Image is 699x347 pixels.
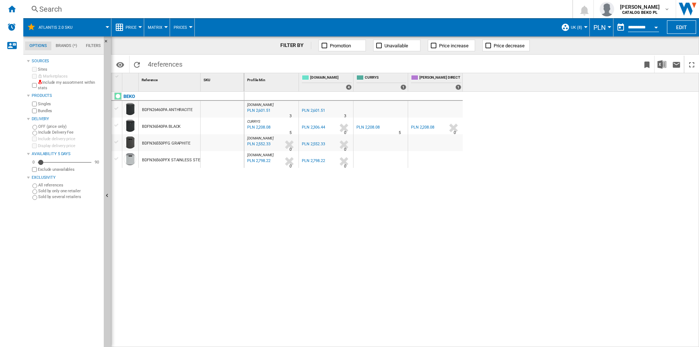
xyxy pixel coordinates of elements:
[411,125,434,130] div: PLN 2,208.08
[32,125,37,130] input: OFF (price only)
[356,125,380,130] div: PLN 2,208.08
[301,107,325,114] div: PLN 2,601.51
[38,194,101,200] label: Sold by several retailers
[310,75,352,81] span: [DOMAIN_NAME]
[32,167,37,172] input: Display delivery price
[455,84,461,90] div: 1 offers sold by HUGHES DIRECT
[346,84,352,90] div: 4 offers sold by AO.COM
[93,159,101,165] div: 90
[344,129,346,137] div: Delivery Time : 0 day
[246,107,270,114] div: Last updated : Wednesday, 13 August 2025 08:20
[454,129,456,137] div: Delivery Time : 0 day
[246,124,270,131] div: Last updated : Wednesday, 13 August 2025 13:30
[684,56,699,73] button: Maximize
[246,73,299,84] div: Sort None
[301,124,325,131] div: PLN 2,306.44
[174,25,187,30] span: Prices
[419,75,461,81] span: [PERSON_NAME] DIRECT
[593,24,606,31] span: PLN
[38,188,101,194] label: Sold by only one retailer
[174,18,191,36] div: Prices
[32,109,37,113] input: Bundles
[410,73,463,91] div: [PERSON_NAME] DIRECT 1 offers sold by HUGHES DIRECT
[319,40,366,51] button: Promotion
[140,73,200,84] div: Sort None
[38,143,101,149] label: Display delivery price
[428,40,475,51] button: Price increase
[32,58,101,64] div: Sources
[620,3,660,11] span: [PERSON_NAME]
[344,146,346,153] div: Delivery Time : 0 day
[27,18,107,36] div: Atlantis 2.0 SKU
[115,18,140,36] div: Price
[32,137,37,141] input: Include delivery price
[373,40,420,51] button: Unavailable
[151,60,182,68] span: references
[32,189,37,194] input: Sold by only one retailer
[142,152,204,169] div: BDFN36560PFX STAINLESS STEEL
[32,81,37,90] input: Include my assortment within stats
[439,43,469,48] span: Price increase
[622,10,657,15] b: CATALOG BEKO PL
[494,43,525,48] span: Price decrease
[330,43,351,48] span: Promotion
[124,73,138,84] div: Sort None
[640,56,654,73] button: Bookmark this report
[247,103,274,107] span: [DOMAIN_NAME]
[32,67,37,72] input: Sites
[142,78,158,82] span: Reference
[38,67,101,72] label: Sites
[144,56,186,71] span: 4
[38,159,91,166] md-slider: Availability
[38,167,101,172] label: Exclude unavailables
[32,116,101,122] div: Delivery
[142,102,193,118] div: BDFN26460PA ANTHRACITE
[384,43,408,48] span: Unavailable
[400,84,406,90] div: 1 offers sold by CURRYS
[600,2,614,16] img: profile.jpg
[38,130,101,135] label: Include Delivery Fee
[669,56,684,73] button: Send this report by email
[247,119,260,123] span: CURRYS
[593,18,609,36] div: PLN
[655,56,669,73] button: Download in Excel
[204,78,210,82] span: SKU
[140,73,200,84] div: Reference Sort None
[667,20,696,34] button: Edit
[32,184,37,188] input: All references
[399,129,401,137] div: Delivery Time : 5 days
[39,25,72,30] span: Atlantis 2.0 SKU
[590,18,613,36] md-menu: Currency
[301,141,325,148] div: PLN 2,552.33
[32,151,101,157] div: Availability 5 Days
[38,80,101,91] label: Include my assortment within stats
[32,195,37,200] input: Sold by several retailers
[148,18,166,36] button: Matrix
[482,40,530,51] button: Price decrease
[289,146,292,153] div: Delivery Time : 0 day
[289,129,292,137] div: Delivery Time : 5 days
[126,25,137,30] span: Price
[355,124,380,131] div: PLN 2,208.08
[104,36,112,50] button: Hide
[561,18,586,36] div: UK (8)
[38,182,101,188] label: All references
[280,42,311,49] div: FILTER BY
[246,73,299,84] div: Profile Min Sort None
[247,136,274,140] span: [DOMAIN_NAME]
[247,78,265,82] span: Profile Min
[571,18,586,36] button: UK (8)
[82,42,105,50] md-tab-item: Filters
[126,18,140,36] button: Price
[38,124,101,129] label: OFF (price only)
[32,175,101,181] div: Exclusivity
[289,113,292,120] div: Delivery Time : 3 days
[142,118,181,135] div: BDFN36540PA BLACK
[202,73,244,84] div: SKU Sort None
[32,143,37,148] input: Display delivery price
[302,108,325,113] div: PLN 2,601.51
[300,73,353,91] div: [DOMAIN_NAME] 4 offers sold by AO.COM
[31,159,36,165] div: 0
[410,124,434,131] div: PLN 2,208.08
